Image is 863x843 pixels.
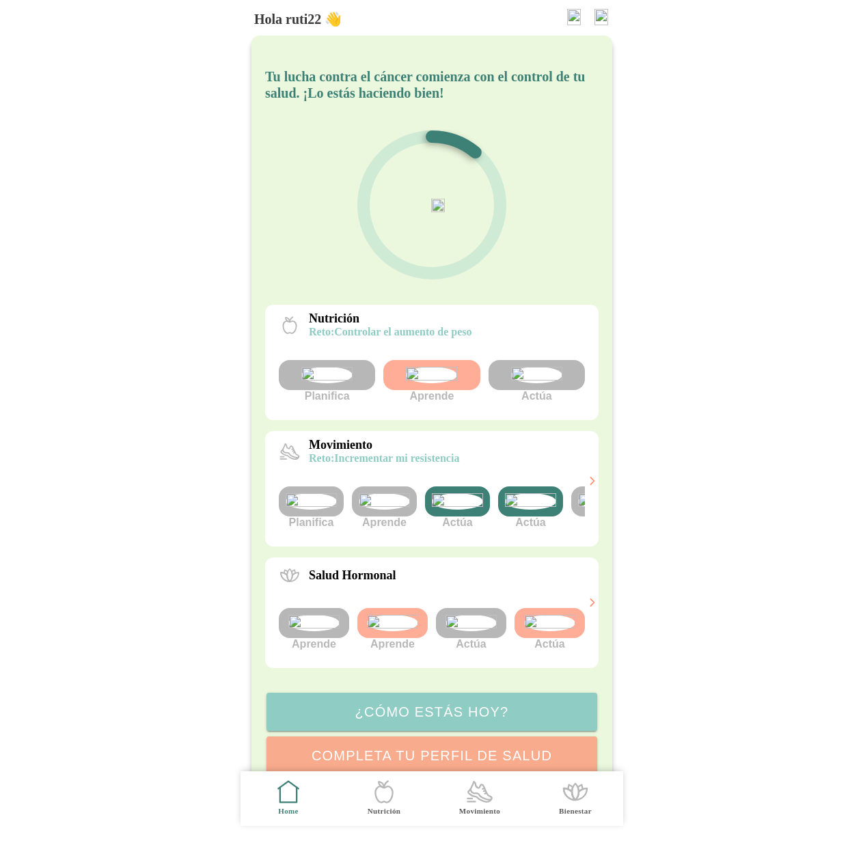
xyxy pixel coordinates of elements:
div: Actúa [488,360,584,402]
div: Aprende [357,608,428,650]
p: Salud Hormonal [309,568,396,583]
div: Actúa [571,486,636,529]
div: Actúa [515,608,585,650]
div: Aprende [383,360,480,402]
div: Actúa [425,486,490,529]
ion-button: Completa tu perfil de salud [266,736,597,775]
p: Incrementar mi resistencia [309,452,459,465]
p: Movimiento [309,438,459,452]
div: Actúa [498,486,563,529]
div: Aprende [279,608,349,650]
div: Actúa [436,608,506,650]
h5: Hola ruti22 👋 [254,11,342,27]
span: reto: [309,326,334,337]
ion-label: Movimiento [458,806,499,816]
ion-label: Home [278,806,299,816]
ion-label: Nutrición [367,806,400,816]
div: Aprende [352,486,417,529]
span: reto: [309,452,334,464]
p: Controlar el aumento de peso [309,326,472,338]
div: Planifica [279,360,375,402]
ion-label: Bienestar [559,806,592,816]
ion-button: ¿Cómo estás hoy? [266,693,597,731]
h5: Tu lucha contra el cáncer comienza con el control de tu salud. ¡Lo estás haciendo bien! [265,68,599,101]
div: Planifica [279,486,344,529]
p: Nutrición [309,312,472,326]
